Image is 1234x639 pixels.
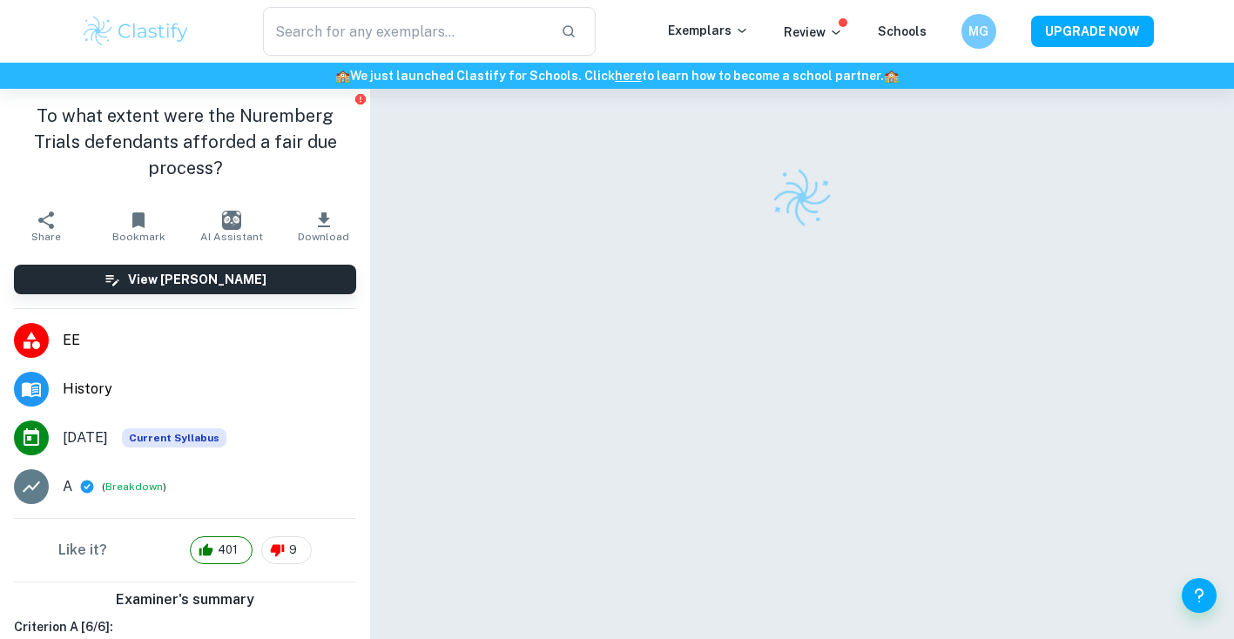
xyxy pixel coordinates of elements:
[3,66,1231,85] h6: We just launched Clastify for Schools. Click to learn how to become a school partner.
[263,7,548,56] input: Search for any exemplars...
[278,202,370,251] button: Download
[105,479,163,494] button: Breakdown
[961,14,996,49] button: MG
[122,428,226,447] span: Current Syllabus
[112,231,165,243] span: Bookmark
[58,540,107,561] h6: Like it?
[185,202,278,251] button: AI Assistant
[766,162,839,234] img: Clastify logo
[615,69,642,83] a: here
[298,231,349,243] span: Download
[261,536,312,564] div: 9
[354,92,367,105] button: Report issue
[7,589,363,610] h6: Examiner's summary
[92,202,185,251] button: Bookmark
[784,23,843,42] p: Review
[122,428,226,447] div: This exemplar is based on the current syllabus. Feel free to refer to it for inspiration/ideas wh...
[222,211,241,230] img: AI Assistant
[968,22,988,41] h6: MG
[335,69,350,83] span: 🏫
[102,479,166,495] span: ( )
[14,265,356,294] button: View [PERSON_NAME]
[200,231,263,243] span: AI Assistant
[280,541,307,559] span: 9
[14,103,356,181] h1: To what extent were the Nuremberg Trials defendants afforded a fair due process?
[63,427,108,448] span: [DATE]
[1182,578,1217,613] button: Help and Feedback
[1031,16,1154,47] button: UPGRADE NOW
[190,536,253,564] div: 401
[128,270,266,289] h6: View [PERSON_NAME]
[63,379,356,400] span: History
[884,69,899,83] span: 🏫
[81,14,192,49] img: Clastify logo
[14,617,356,636] h6: Criterion A [ 6 / 6 ]:
[63,330,356,351] span: EE
[668,21,749,40] p: Exemplars
[208,541,247,559] span: 401
[63,476,72,497] p: A
[878,24,927,38] a: Schools
[31,231,61,243] span: Share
